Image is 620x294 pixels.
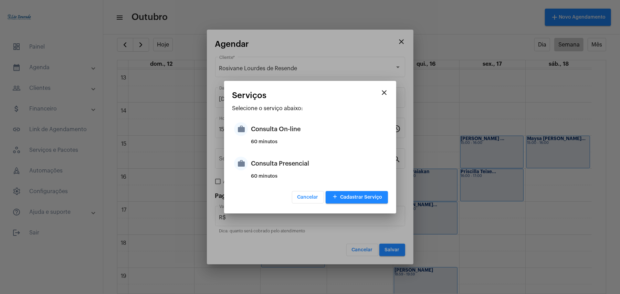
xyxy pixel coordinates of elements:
[232,105,388,112] p: Selecione o serviço abaixo:
[251,153,386,174] div: Consulta Presencial
[292,191,324,203] button: Cancelar
[232,91,267,100] span: Serviços
[234,157,248,170] mat-icon: work
[380,88,389,97] mat-icon: close
[326,191,388,203] button: Cadastrar Serviço
[251,139,386,150] div: 60 minutos
[331,192,339,202] mat-icon: add
[297,195,318,200] span: Cancelar
[251,174,386,184] div: 60 minutos
[234,122,248,136] mat-icon: work
[251,119,386,139] div: Consulta On-line
[331,195,382,200] span: Cadastrar Serviço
